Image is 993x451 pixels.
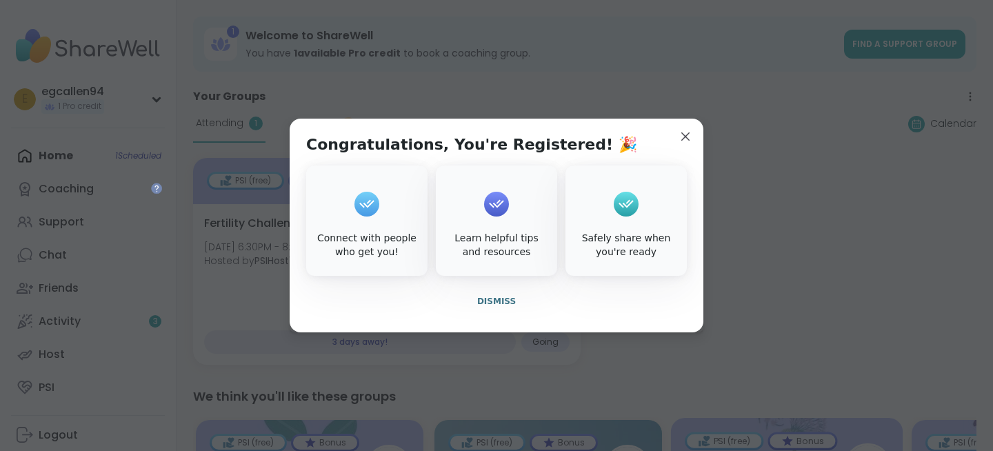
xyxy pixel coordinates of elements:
[477,297,516,306] span: Dismiss
[306,287,687,316] button: Dismiss
[309,232,425,259] div: Connect with people who get you!
[568,232,684,259] div: Safely share when you're ready
[151,183,162,194] iframe: Spotlight
[306,135,637,154] h1: Congratulations, You're Registered! 🎉
[439,232,554,259] div: Learn helpful tips and resources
